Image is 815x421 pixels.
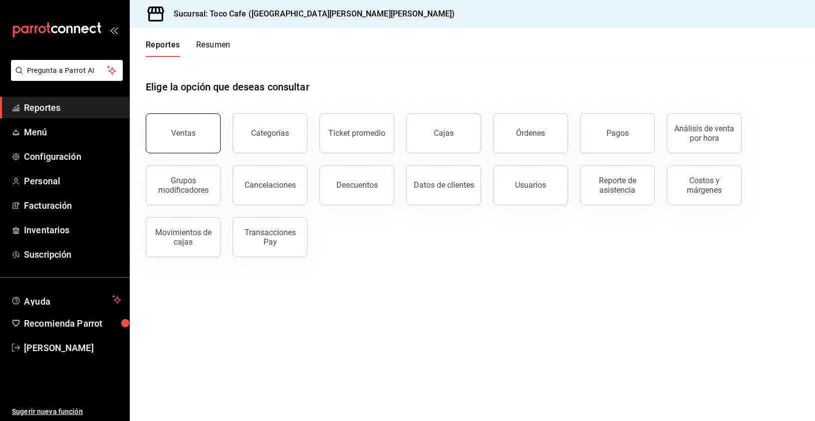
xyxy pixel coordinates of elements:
button: Transacciones Pay [233,217,307,257]
button: Descuentos [319,165,394,205]
div: Ventas [171,128,196,138]
button: Categorías [233,113,307,153]
button: Grupos modificadores [146,165,221,205]
button: Resumen [196,40,231,57]
button: Usuarios [493,165,568,205]
button: Ventas [146,113,221,153]
div: Transacciones Pay [239,228,301,247]
a: Cajas [406,113,481,153]
span: Facturación [24,199,121,212]
div: Órdenes [516,128,545,138]
span: Personal [24,174,121,188]
button: Reportes [146,40,180,57]
div: Reporte de asistencia [586,176,648,195]
button: Datos de clientes [406,165,481,205]
span: Pregunta a Parrot AI [27,65,107,76]
button: Pagos [580,113,655,153]
button: Cancelaciones [233,165,307,205]
button: Costos y márgenes [667,165,742,205]
button: Análisis de venta por hora [667,113,742,153]
a: Pregunta a Parrot AI [7,72,123,83]
div: Cancelaciones [245,180,296,190]
div: Pagos [606,128,629,138]
h1: Elige la opción que deseas consultar [146,79,309,94]
button: open_drawer_menu [110,26,118,34]
div: navigation tabs [146,40,231,57]
div: Costos y márgenes [673,176,735,195]
button: Reporte de asistencia [580,165,655,205]
button: Movimientos de cajas [146,217,221,257]
div: Grupos modificadores [152,176,214,195]
span: Ayuda [24,294,108,306]
div: Movimientos de cajas [152,228,214,247]
div: Descuentos [336,180,378,190]
button: Ticket promedio [319,113,394,153]
div: Análisis de venta por hora [673,124,735,143]
div: Datos de clientes [414,180,474,190]
span: Recomienda Parrot [24,317,121,330]
div: Categorías [251,128,289,138]
span: Menú [24,125,121,139]
button: Pregunta a Parrot AI [11,60,123,81]
div: Cajas [434,127,454,139]
div: Usuarios [515,180,546,190]
span: Sugerir nueva función [12,407,121,417]
span: Inventarios [24,223,121,237]
button: Órdenes [493,113,568,153]
span: [PERSON_NAME] [24,341,121,355]
div: Ticket promedio [328,128,385,138]
span: Reportes [24,101,121,114]
span: Suscripción [24,248,121,261]
span: Configuración [24,150,121,163]
h3: Sucursal: Toco Cafe ([GEOGRAPHIC_DATA][PERSON_NAME][PERSON_NAME]) [166,8,455,20]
